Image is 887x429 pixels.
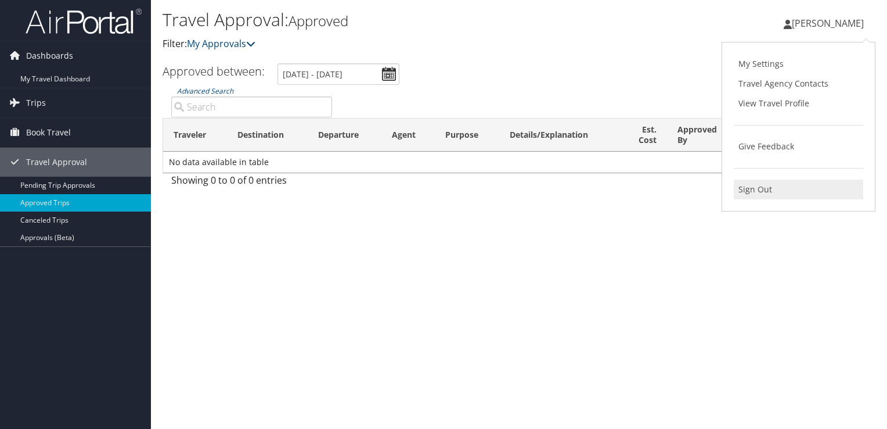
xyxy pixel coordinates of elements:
a: Travel Agency Contacts [734,74,863,94]
th: Agent [381,119,435,152]
span: Book Travel [26,118,71,147]
a: My Approvals [187,37,255,50]
a: Sign Out [734,180,863,199]
input: Advanced Search [171,96,332,117]
div: Showing 0 to 0 of 0 entries [171,173,332,193]
th: Approved By: activate to sort column ascending [667,119,739,152]
td: No data available in table [163,152,875,173]
th: Traveler: activate to sort column ascending [163,119,227,152]
span: Travel Approval [26,148,87,177]
a: My Settings [734,54,863,74]
a: View Travel Profile [734,94,863,113]
span: [PERSON_NAME] [792,17,864,30]
h3: Approved between: [163,63,265,79]
input: [DATE] - [DATE] [277,63,399,85]
th: Details/Explanation [499,119,618,152]
a: [PERSON_NAME] [784,6,875,41]
a: Give Feedback [734,137,863,156]
h1: Travel Approval: [163,8,638,32]
p: Filter: [163,37,638,52]
span: Trips [26,88,46,117]
th: Departure: activate to sort column ascending [308,119,381,152]
small: Approved [289,11,348,30]
th: Est. Cost: activate to sort column ascending [618,119,667,152]
a: Advanced Search [177,86,233,96]
th: Purpose [435,119,499,152]
th: Destination: activate to sort column ascending [227,119,308,152]
span: Dashboards [26,41,73,70]
img: airportal-logo.png [26,8,142,35]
